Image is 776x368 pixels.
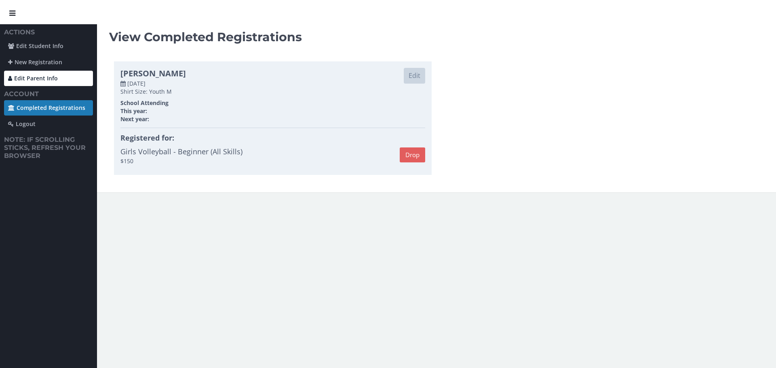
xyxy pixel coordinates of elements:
span: This year: [120,107,147,115]
button: Edit [404,68,425,84]
span: Next year: [120,115,149,123]
p: Girls Volleyball - Beginner (All Skills) [120,147,400,157]
h1: View Completed Registrations [109,30,764,44]
p: [DATE] [120,80,425,88]
a: Logout [4,116,93,132]
p: [PERSON_NAME] [120,68,186,80]
p: School Attending [120,96,425,107]
p: Shirt Size: Youth M [120,88,425,96]
p: $150 [120,157,400,165]
a: New Registration [4,55,93,70]
a: Completed Registrations [4,100,93,116]
p: Registered for: [120,133,425,143]
a: Edit Parent Info [4,71,93,86]
button: Drop [400,147,425,162]
a: Edit Student Info [4,38,93,54]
